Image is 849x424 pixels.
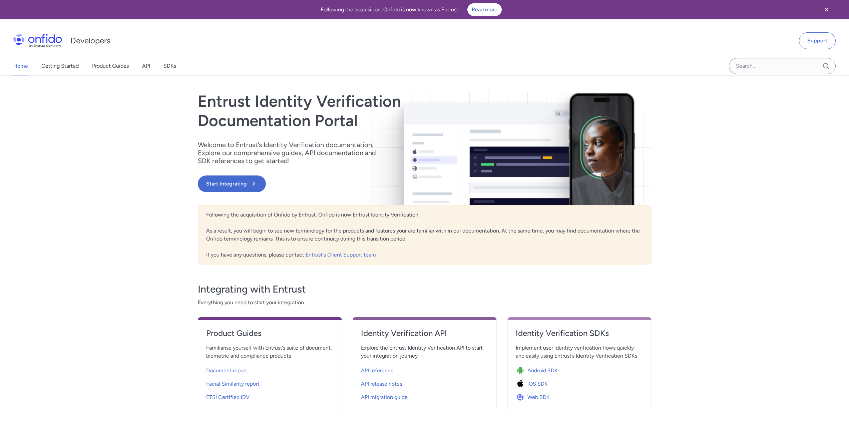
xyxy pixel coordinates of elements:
[467,3,502,16] a: Read more
[361,367,394,375] span: API reference
[361,380,402,388] span: API release notes
[206,393,250,401] span: ETSI Certified IDV
[13,34,62,47] img: Onfido Logo
[13,57,28,75] a: Home
[41,57,79,75] a: Getting Started
[361,376,488,389] a: API release notes
[163,57,176,75] a: SDKs
[516,363,643,376] a: Icon Android SDKAndroid SDK
[206,367,247,375] span: Document report
[206,328,334,339] h4: Product Guides
[516,379,527,389] img: Icon iOS SDK
[206,389,334,403] a: ETSI Certified IDV
[527,367,558,375] span: Android SDK
[142,57,150,75] a: API
[361,344,488,360] span: Explore the Entrust Identity Verification API to start your integration journey
[516,366,527,375] img: Icon Android SDK
[92,57,129,75] a: Product Guides
[361,389,488,403] a: API migration guide
[799,32,836,49] a: Support
[198,92,515,130] h1: Entrust Identity Verification Documentation Portal
[198,299,652,307] span: Everything you need to start your integration
[206,344,334,360] span: Familiarise yourself with Entrust’s suite of document, biometric and compliance products
[516,393,527,402] img: Icon Web SDK
[198,175,515,192] a: Start Integrating
[306,252,377,258] a: Entrust's Client Support team
[361,328,488,344] a: Identity Verification API
[361,328,488,339] h4: Identity Verification API
[516,328,643,344] a: Identity Verification SDKs
[198,283,652,296] h3: Integrating with Entrust
[8,3,814,16] div: Following the acquisition, Onfido is now known as Entrust.
[729,58,836,74] input: Onfido search input field
[823,6,831,14] svg: Close banner
[206,328,334,344] a: Product Guides
[198,175,266,192] button: Start Integrating
[361,363,488,376] a: API reference
[814,1,839,18] button: Close banner
[70,35,110,46] h1: Developers
[198,205,652,265] div: Following the acquisition of Onfido by Entrust, Onfido is now Entrust Identity Verification. As a...
[198,141,385,165] p: Welcome to Entrust’s Identity Verification documentation. Explore our comprehensive guides, API d...
[516,328,643,339] h4: Identity Verification SDKs
[206,376,334,389] a: Facial Similarity report
[516,389,643,403] a: Icon Web SDKWeb SDK
[516,344,643,360] span: Implement user identity verification flows quickly and easily using Entrust’s Identity Verificati...
[516,376,643,389] a: Icon iOS SDKiOS SDK
[361,393,408,401] span: API migration guide
[206,380,260,388] span: Facial Similarity report
[206,363,334,376] a: Document report
[527,380,548,388] span: iOS SDK
[527,393,550,401] span: Web SDK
